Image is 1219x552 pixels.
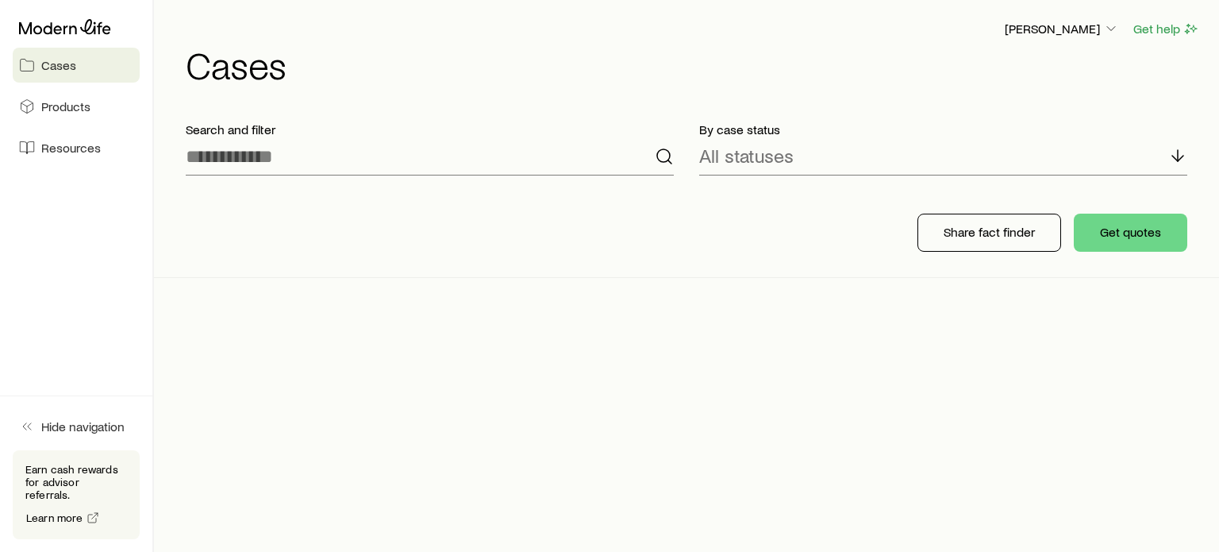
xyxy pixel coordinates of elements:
button: Get help [1132,20,1200,38]
p: All statuses [699,145,794,167]
button: Hide navigation [13,409,140,444]
div: Earn cash rewards for advisor referrals.Learn more [13,450,140,539]
span: Learn more [26,512,83,523]
button: Share fact finder [917,214,1061,252]
p: Share fact finder [944,224,1035,240]
span: Hide navigation [41,419,125,434]
p: Search and filter [186,122,674,137]
a: Products [13,89,140,124]
button: Get quotes [1074,214,1187,252]
span: Resources [41,140,101,156]
h1: Cases [186,45,1200,83]
span: Products [41,98,90,114]
a: Resources [13,130,140,165]
span: Cases [41,57,76,73]
p: Earn cash rewards for advisor referrals. [25,463,127,501]
p: By case status [699,122,1187,137]
p: [PERSON_NAME] [1005,21,1119,37]
a: Cases [13,48,140,83]
button: [PERSON_NAME] [1004,20,1120,39]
